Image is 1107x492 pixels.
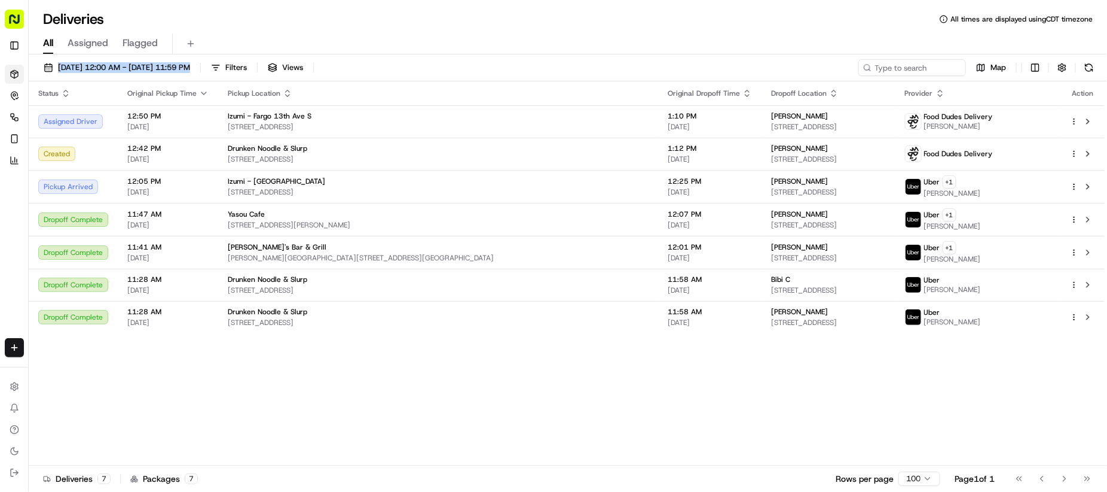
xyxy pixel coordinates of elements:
[127,275,209,284] span: 11:28 AM
[7,263,96,285] a: 📗Knowledge Base
[771,144,828,153] span: [PERSON_NAME]
[1081,59,1097,76] button: Refresh
[906,146,921,162] img: food_dudes.png
[950,14,1093,24] span: All times are displayed using CDT timezone
[924,189,981,198] span: [PERSON_NAME]
[668,253,752,263] span: [DATE]
[228,220,649,230] span: [STREET_ADDRESS][PERSON_NAME]
[24,187,33,196] img: 1736555255976-a54dd68f-1ca7-489b-9aae-adbdc363a1c4
[68,36,108,50] span: Assigned
[924,285,981,294] span: [PERSON_NAME]
[771,154,886,164] span: [STREET_ADDRESS]
[167,186,192,196] span: [DATE]
[167,218,192,228] span: [DATE]
[943,175,956,189] button: +1
[943,208,956,221] button: +1
[203,119,218,133] button: Start new chat
[771,275,790,284] span: Bibi C
[668,89,740,98] span: Original Dropoff Time
[225,62,247,73] span: Filters
[771,318,886,327] span: [STREET_ADDRESS]
[228,122,649,132] span: [STREET_ADDRESS]
[25,115,47,136] img: 1732323095091-59ea418b-cfe3-43c8-9ae0-d0d06d6fd42c
[905,89,933,98] span: Provider
[228,242,326,252] span: [PERSON_NAME]'s Bar & Grill
[113,268,192,280] span: API Documentation
[924,317,981,327] span: [PERSON_NAME]
[228,286,649,295] span: [STREET_ADDRESS]
[858,59,966,76] input: Type to search
[924,149,993,159] span: Food Dudes Delivery
[906,245,921,260] img: uber-new-logo.jpeg
[96,263,197,285] a: 💻API Documentation
[12,115,33,136] img: 1736555255976-a54dd68f-1ca7-489b-9aae-adbdc363a1c4
[668,111,752,121] span: 1:10 PM
[262,59,308,76] button: Views
[38,59,195,76] button: [DATE] 12:00 AM - [DATE] 11:59 PM
[127,122,209,132] span: [DATE]
[119,297,145,306] span: Pylon
[228,144,307,153] span: Drunken Noodle & Slurp
[955,473,995,485] div: Page 1 of 1
[127,286,209,295] span: [DATE]
[771,111,828,121] span: [PERSON_NAME]
[127,177,209,186] span: 12:05 PM
[185,473,198,484] div: 7
[228,318,649,327] span: [STREET_ADDRESS]
[228,275,307,284] span: Drunken Noodle & Slurp
[924,177,940,187] span: Uber
[101,269,111,279] div: 💻
[668,220,752,230] span: [DATE]
[12,48,218,68] p: Welcome 👋
[228,253,649,263] span: [PERSON_NAME][GEOGRAPHIC_DATA][STREET_ADDRESS][GEOGRAPHIC_DATA]
[127,253,209,263] span: [DATE]
[668,187,752,197] span: [DATE]
[228,89,280,98] span: Pickup Location
[12,269,22,279] div: 📗
[228,111,311,121] span: Izumi - Fargo 13th Ave S
[906,114,921,129] img: food_dudes.png
[43,10,104,29] h1: Deliveries
[12,13,36,37] img: Nash
[161,186,165,196] span: •
[771,307,828,317] span: [PERSON_NAME]
[668,307,752,317] span: 11:58 AM
[54,115,196,127] div: Start new chat
[924,254,981,264] span: [PERSON_NAME]
[771,209,828,219] span: [PERSON_NAME]
[58,62,190,73] span: [DATE] 12:00 AM - [DATE] 11:59 PM
[37,218,158,228] span: [PERSON_NAME] [PERSON_NAME]
[127,242,209,252] span: 11:41 AM
[24,268,91,280] span: Knowledge Base
[771,187,886,197] span: [STREET_ADDRESS]
[924,308,940,317] span: Uber
[282,62,303,73] span: Views
[668,144,752,153] span: 1:12 PM
[668,122,752,132] span: [DATE]
[127,111,209,121] span: 12:50 PM
[161,218,165,228] span: •
[127,187,209,197] span: [DATE]
[668,177,752,186] span: 12:25 PM
[228,209,265,219] span: Yasou Cafe
[924,275,940,285] span: Uber
[127,318,209,327] span: [DATE]
[228,154,649,164] span: [STREET_ADDRESS]
[12,175,31,194] img: Dianne Alexi Soriano
[127,209,209,219] span: 11:47 AM
[228,187,649,197] span: [STREET_ADDRESS]
[906,179,921,195] img: uber-new-logo.jpeg
[130,473,198,485] div: Packages
[990,62,1006,73] span: Map
[12,156,80,166] div: Past conversations
[906,277,921,293] img: uber-new-logo.jpeg
[971,59,1011,76] button: Map
[668,318,752,327] span: [DATE]
[771,220,886,230] span: [STREET_ADDRESS]
[31,78,215,90] input: Got a question? Start typing here...
[924,122,993,131] span: [PERSON_NAME]
[123,36,158,50] span: Flagged
[43,36,53,50] span: All
[228,177,325,186] span: Izumi - [GEOGRAPHIC_DATA]
[12,207,31,226] img: Dianne Alexi Soriano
